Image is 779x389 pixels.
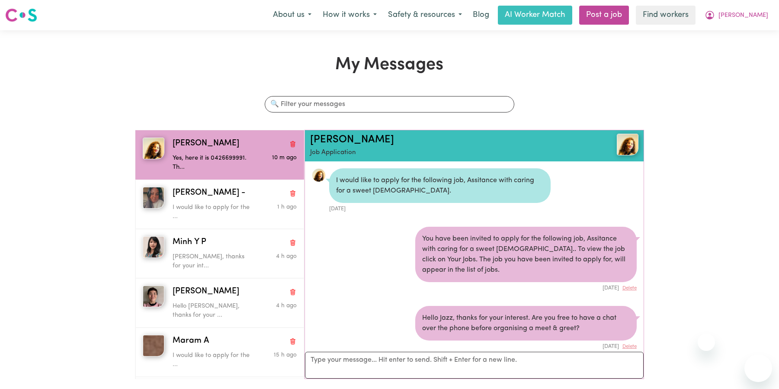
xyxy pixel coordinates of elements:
span: Maram A [173,335,209,347]
img: Maram A [143,335,164,357]
span: [PERSON_NAME] - [173,187,245,199]
a: Post a job [579,6,629,25]
p: I would like to apply for the ... [173,351,256,370]
p: Yes, here it is 0426699991. Th... [173,154,256,172]
button: Delete conversation [289,187,297,199]
button: Delete conversation [289,237,297,248]
button: Yasuyo O[PERSON_NAME]Delete conversationHello [PERSON_NAME], thanks for your ...Message sent on A... [135,278,304,328]
span: [PERSON_NAME] [718,11,768,20]
button: Minh Y PMinh Y PDelete conversation[PERSON_NAME], thanks for your int...Message sent on August 3,... [135,229,304,278]
img: Yasuyo O [143,286,164,307]
span: Message sent on August 3, 2025 [276,303,297,309]
span: [PERSON_NAME] [173,286,239,298]
button: Delete conversation [289,138,297,149]
div: I would like to apply for the following job, Assitance with caring for a sweet [DEMOGRAPHIC_DATA]. [329,168,551,203]
button: Delete conversation [289,286,297,297]
h1: My Messages [135,55,644,75]
button: Arpanpreet -[PERSON_NAME] -Delete conversationI would like to apply for the ...Message sent on Au... [135,180,304,229]
button: Delete conversation [289,335,297,347]
span: Message sent on August 3, 2025 [277,204,297,210]
button: Delete [622,285,637,292]
a: [PERSON_NAME] [310,135,394,145]
p: Hello [PERSON_NAME], thanks for your ... [173,302,256,320]
button: Maram AMaram ADelete conversationI would like to apply for the ...Message sent on August 2, 2025 [135,328,304,377]
img: View Jazz Davies 's profile [617,134,638,155]
div: You have been invited to apply for the following job, Assitance with caring for a sweet [DEMOGRAP... [415,227,637,282]
button: How it works [317,6,382,24]
button: About us [267,6,317,24]
iframe: Close message [698,334,715,351]
img: F4E82D9A86B67A4511BCF4CB04B9A067_avatar_blob [312,168,326,182]
input: 🔍 Filter your messages [265,96,514,113]
a: Jazz Davies [583,134,638,155]
span: Message sent on August 3, 2025 [276,254,297,259]
div: Hello Jazz, thanks for your interest. Are you free to have a chat over the phone before organisin... [415,306,637,341]
a: Find workers [636,6,696,25]
span: Minh Y P [173,236,206,249]
button: Safety & resources [382,6,468,24]
img: Careseekers logo [5,7,37,23]
iframe: Button to launch messaging window [744,354,772,382]
img: Jazz Davies [143,138,164,159]
div: [DATE] [329,203,551,213]
div: [DATE] [415,341,637,350]
p: Job Application [310,148,583,158]
span: Message sent on August 2, 2025 [274,352,297,358]
span: [PERSON_NAME] [173,138,239,150]
img: Minh Y P [143,236,164,258]
img: Arpanpreet - [143,187,164,209]
p: [PERSON_NAME], thanks for your int... [173,252,256,271]
a: Blog [468,6,494,25]
span: Message sent on August 3, 2025 [272,155,297,161]
div: [DATE] [415,282,637,292]
button: Jazz Davies [PERSON_NAME]Delete conversationYes, here it is 0426699991. Th...Message sent on Augu... [135,130,304,180]
p: I would like to apply for the ... [173,203,256,222]
button: My Account [699,6,774,24]
a: Careseekers logo [5,5,37,25]
a: AI Worker Match [498,6,572,25]
a: View Jazz Davies 's profile [312,168,326,182]
button: Delete [622,343,637,350]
